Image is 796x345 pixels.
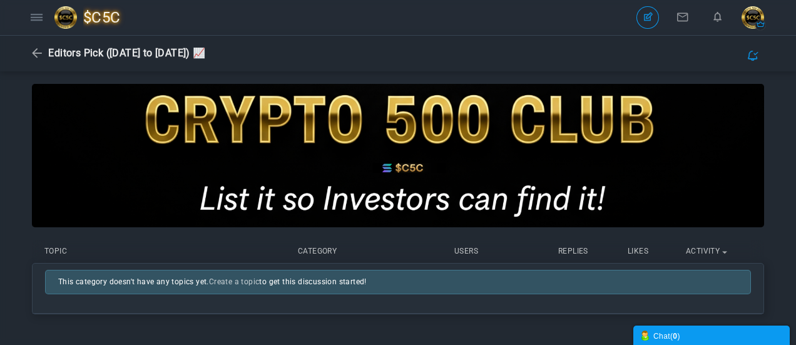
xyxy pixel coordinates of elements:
a: Replies [558,247,588,255]
span: This category doesn't have any topics yet. to get this discussion started! [58,277,367,286]
a: $C5C [54,3,130,32]
span: Editors Pick ([DATE] to [DATE]) 📈 [48,47,205,59]
li: Likes [606,246,671,257]
span: ( ) [670,332,680,341]
span: $C5C [83,3,130,32]
a: Activity [686,247,720,255]
div: Chat [640,329,783,342]
img: 91x91forum.png [54,6,83,29]
li: Topic [44,246,292,257]
strong: 0 [673,332,677,341]
a: Create a topic [209,277,260,286]
li: Users [454,246,534,257]
li: Category [292,246,454,257]
img: cropcircle.png [742,6,764,29]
